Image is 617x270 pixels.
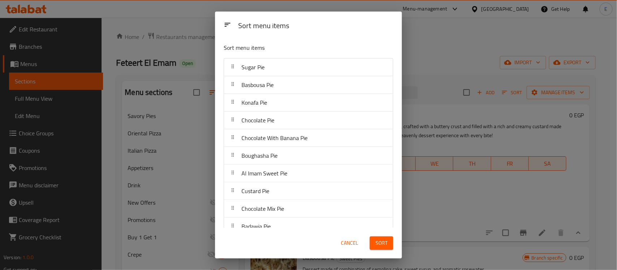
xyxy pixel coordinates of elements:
[224,182,393,200] div: Custard Pie
[224,43,358,52] p: Sort menu items
[241,132,308,143] span: Chocolate With Banana Pie
[224,58,393,76] div: Sugar Pie
[370,236,393,250] button: Sort
[241,79,274,90] span: Basbousa Pie
[224,165,393,182] div: Al Imam Sweet Pie
[224,112,393,129] div: Chocolate Pie
[241,203,284,214] span: Chocolate Mix Pie
[224,147,393,165] div: Boughasha Pie
[241,186,269,196] span: Custard Pie
[224,200,393,218] div: Chocolate Mix Pie
[224,129,393,147] div: Chocolate With Banana Pie
[241,115,274,126] span: Chocolate Pie
[341,239,358,248] span: Cancel
[241,221,271,232] span: Badawia Pie
[241,150,278,161] span: Boughasha Pie
[241,168,287,179] span: Al Imam Sweet Pie
[338,236,361,250] button: Cancel
[224,76,393,94] div: Basbousa Pie
[376,239,387,248] span: Sort
[224,94,393,112] div: Konafa Pie
[241,97,267,108] span: Konafa Pie
[235,18,396,34] div: Sort menu items
[241,62,265,73] span: Sugar Pie
[224,218,393,235] div: Badawia Pie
